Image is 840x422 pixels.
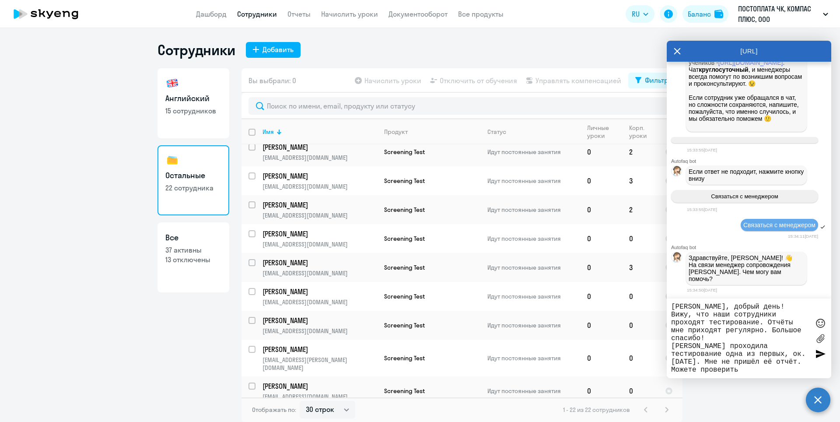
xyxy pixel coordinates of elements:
[622,166,658,195] td: 3
[626,5,654,23] button: RU
[622,311,658,340] td: 0
[157,41,235,59] h1: Сотрудники
[384,128,408,136] div: Продукт
[262,356,377,372] p: [EMAIL_ADDRESS][PERSON_NAME][DOMAIN_NAME]
[580,166,622,195] td: 0
[587,124,622,140] div: Личные уроки
[262,345,377,372] a: [PERSON_NAME][EMAIL_ADDRESS][PERSON_NAME][DOMAIN_NAME]
[262,316,377,325] p: [PERSON_NAME]
[580,376,622,405] td: 0
[262,200,377,210] p: [PERSON_NAME]
[262,258,377,267] p: [PERSON_NAME]
[671,158,831,164] div: Autofaq bot
[687,288,717,292] time: 15:34:50[DATE]
[262,381,377,391] p: [PERSON_NAME]
[682,5,728,23] button: Балансbalance
[384,321,425,329] span: Screening Test
[248,97,675,115] input: Поиск по имени, email, продукту или статусу
[165,255,221,264] p: 13 отключены
[237,10,277,18] a: Сотрудники
[384,292,425,300] span: Screening Test
[262,316,377,335] a: [PERSON_NAME][EMAIL_ADDRESS][DOMAIN_NAME]
[580,340,622,376] td: 0
[628,73,675,88] button: Фильтр
[262,200,377,219] a: [PERSON_NAME][EMAIL_ADDRESS][DOMAIN_NAME]
[487,321,580,329] p: Идут постоянные занятия
[262,183,377,190] p: [EMAIL_ADDRESS][DOMAIN_NAME]
[262,327,377,335] p: [EMAIL_ADDRESS][DOMAIN_NAME]
[262,393,377,401] p: [EMAIL_ADDRESS][DOMAIN_NAME]
[157,145,229,215] a: Остальные22 сотрудника
[262,345,377,354] p: [PERSON_NAME]
[487,177,580,185] p: Идут постоянные занятия
[580,253,622,282] td: 0
[629,124,658,140] div: Корп. уроки
[384,387,425,395] span: Screening Test
[262,154,377,162] p: [EMAIL_ADDRESS][DOMAIN_NAME]
[734,4,833,25] button: ПОСТОПЛАТА ЧК, КОМПАС ПЛЮС, ООО
[458,10,504,18] a: Все продукты
[487,206,580,214] p: Идут постоянные занятия
[487,148,580,156] p: Идут постоянные занятия
[262,211,377,219] p: [EMAIL_ADDRESS][DOMAIN_NAME]
[262,287,377,306] a: [PERSON_NAME][EMAIL_ADDRESS][DOMAIN_NAME]
[487,235,580,243] p: Идут постоянные занятия
[487,128,506,136] div: Статус
[262,44,294,55] div: Добавить
[622,195,658,224] td: 2
[699,66,748,73] strong: круглосуточный
[165,183,221,193] p: 22 сотрудника
[157,222,229,292] a: Все37 активны13 отключены
[580,282,622,311] td: 0
[587,124,614,140] div: Личные уроки
[563,406,630,414] span: 1 - 22 из 22 сотрудников
[487,128,580,136] div: Статус
[671,245,831,250] div: Autofaq bot
[165,153,179,167] img: others
[262,171,377,190] a: [PERSON_NAME][EMAIL_ADDRESS][DOMAIN_NAME]
[632,9,640,19] span: RU
[487,354,580,362] p: Идут постоянные занятия
[157,68,229,138] a: Английский15 сотрудников
[622,282,658,311] td: 0
[622,376,658,405] td: 0
[262,381,377,401] a: [PERSON_NAME][EMAIL_ADDRESS][DOMAIN_NAME]
[689,168,805,182] span: Если ответ не подходит, нажмите кнопку внизу
[321,10,378,18] a: Начислить уроки
[384,177,425,185] span: Screening Test
[718,59,783,66] a: [URL][DOMAIN_NAME]
[384,264,425,271] span: Screening Test
[645,75,668,85] div: Фильтр
[688,9,711,19] div: Баланс
[689,254,804,261] p: Здравствуйте, [PERSON_NAME]! 👋
[714,10,723,18] img: balance
[622,340,658,376] td: 0
[384,148,425,156] span: Screening Test
[687,148,717,152] time: 15:33:55[DATE]
[622,253,658,282] td: 3
[262,142,377,162] a: [PERSON_NAME][EMAIL_ADDRESS][DOMAIN_NAME]
[384,128,480,136] div: Продукт
[262,128,377,136] div: Имя
[287,10,311,18] a: Отчеты
[672,166,682,179] img: bot avatar
[629,124,650,140] div: Корп. уроки
[384,354,425,362] span: Screening Test
[262,240,377,248] p: [EMAIL_ADDRESS][DOMAIN_NAME]
[687,207,717,212] time: 15:33:55[DATE]
[165,232,221,243] h3: Все
[487,264,580,271] p: Идут постоянные занятия
[580,137,622,166] td: 0
[384,206,425,214] span: Screening Test
[262,269,377,277] p: [EMAIL_ADDRESS][DOMAIN_NAME]
[580,311,622,340] td: 0
[487,292,580,300] p: Идут постоянные занятия
[743,222,815,229] span: Связаться с менеджером
[671,190,818,203] button: Связаться с менеджером
[165,93,221,104] h3: Английский
[248,75,296,86] span: Вы выбрали: 0
[622,137,658,166] td: 2
[165,106,221,116] p: 15 сотрудников
[262,229,377,239] p: [PERSON_NAME]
